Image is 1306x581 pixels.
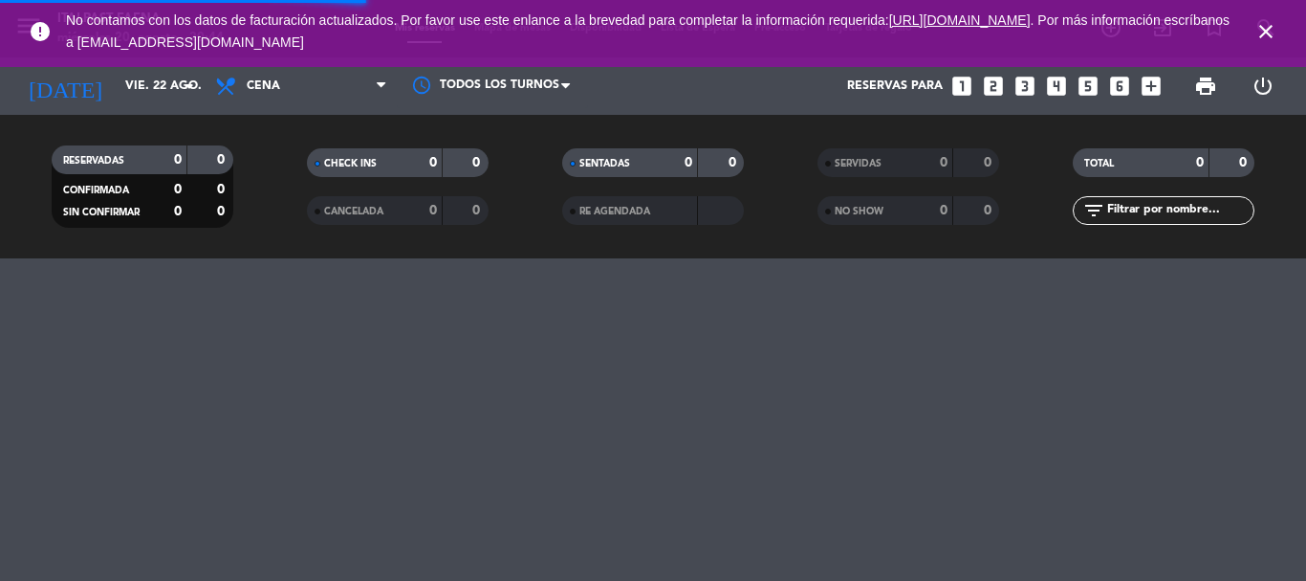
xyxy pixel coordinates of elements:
[1082,199,1105,222] i: filter_list
[324,207,383,216] span: CANCELADA
[174,205,182,218] strong: 0
[1076,74,1100,99] i: looks_5
[174,153,182,167] strong: 0
[29,20,52,43] i: error
[1139,74,1164,99] i: add_box
[984,156,995,169] strong: 0
[217,183,229,196] strong: 0
[1084,159,1114,168] span: TOTAL
[429,204,437,217] strong: 0
[1105,200,1253,221] input: Filtrar por nombre...
[247,79,280,93] span: Cena
[63,208,140,217] span: SIN CONFIRMAR
[940,204,947,217] strong: 0
[1252,75,1274,98] i: power_settings_new
[217,205,229,218] strong: 0
[63,156,124,166] span: RESERVADAS
[324,159,377,168] span: CHECK INS
[847,79,943,93] span: Reservas para
[981,74,1006,99] i: looks_two
[1196,156,1204,169] strong: 0
[1234,57,1292,115] div: LOG OUT
[1012,74,1037,99] i: looks_3
[14,65,116,107] i: [DATE]
[1194,75,1217,98] span: print
[472,204,484,217] strong: 0
[835,207,883,216] span: NO SHOW
[1044,74,1069,99] i: looks_4
[579,207,650,216] span: RE AGENDADA
[178,75,201,98] i: arrow_drop_down
[1254,20,1277,43] i: close
[217,153,229,167] strong: 0
[63,186,129,195] span: CONFIRMADA
[984,204,995,217] strong: 0
[889,12,1031,28] a: [URL][DOMAIN_NAME]
[940,156,947,169] strong: 0
[66,12,1230,50] a: . Por más información escríbanos a [EMAIL_ADDRESS][DOMAIN_NAME]
[835,159,882,168] span: SERVIDAS
[949,74,974,99] i: looks_one
[685,156,692,169] strong: 0
[174,183,182,196] strong: 0
[1107,74,1132,99] i: looks_6
[579,159,630,168] span: SENTADAS
[429,156,437,169] strong: 0
[1239,156,1251,169] strong: 0
[472,156,484,169] strong: 0
[729,156,740,169] strong: 0
[66,12,1230,50] span: No contamos con los datos de facturación actualizados. Por favor use este enlance a la brevedad p...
